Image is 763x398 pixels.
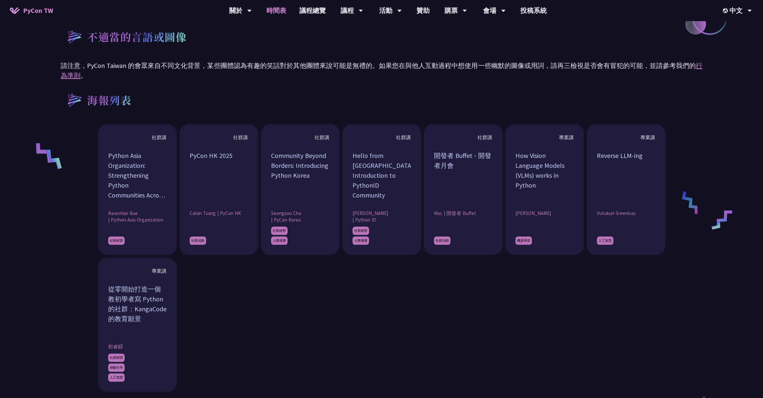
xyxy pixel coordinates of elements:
[108,284,167,334] div: 從零開始打造一個教初學者寫 Python 的社群：KangaCode 的教育願景
[190,210,216,217] span: Calvin Tsang
[271,236,288,245] span: 人際溝通
[108,373,125,382] span: 人工智慧
[434,134,492,141] div: 社群講
[108,217,163,223] span: | Python Asia Organization
[271,227,288,235] span: 社群經營
[444,210,476,217] span: | 開發者 Buffet
[108,363,125,372] span: 經驗分享
[108,134,167,141] div: 社群講
[87,29,187,45] h2: 不適當的言語或圖像
[597,151,655,200] div: Reverse LLM-ing
[190,151,248,200] div: PyCon HK 2025
[352,151,411,200] div: Hello from [GEOGRAPHIC_DATA]! Introduction to PythonID Community
[352,236,369,245] span: 人際溝通
[271,210,301,217] span: Seongsoo Cho
[352,217,376,223] span: | Python ID
[108,210,138,217] span: KwonHan Bae
[597,236,613,245] span: 人工智慧
[515,236,532,245] span: 機器學習
[597,210,636,217] span: Vutukuri Sreenivas
[515,134,574,141] div: 專業講
[597,134,655,141] div: 專業講
[61,61,702,80] p: 請注意，PyCon Taiwan 的會眾來自不同文化背景，某些團體認為有趣的笑話對於其他團體來說可能是無禮的。如果您在與他人互動過程中想使用一些幽默的圖像或用詞，請再三檢視是否會有冒犯的可能，並...
[434,236,450,245] span: 社群活動
[271,151,329,200] div: Community Beyond Borders: Introducing Python Korea
[108,344,123,350] span: 郭睿驛
[190,236,206,245] span: 社群活動
[352,227,369,235] span: 社群經營
[352,210,388,217] span: [PERSON_NAME]
[108,268,167,274] div: 專業講
[10,7,20,14] img: Home icon of PyCon TW 2025
[190,134,248,141] div: 社群講
[108,151,167,200] div: Python Asia Organization: Strengthening Python Communities Across [GEOGRAPHIC_DATA]
[23,6,53,15] span: PyCon TW
[515,210,551,217] span: [PERSON_NAME]
[271,217,301,223] span: | PyCon Korea
[108,236,125,245] span: 社群經營
[217,210,241,217] span: | PyCon HK
[271,134,329,141] div: 社群講
[434,210,442,217] span: Mac
[515,151,574,200] div: How Vision Language Models (VLMs) works in Python
[61,87,87,112] img: heading-bullet
[61,24,87,49] img: heading-bullet
[3,2,60,19] a: PyCon TW
[108,353,125,362] span: 社群經營
[352,134,411,141] div: 社群講
[723,8,729,13] img: Locale Icon
[434,151,492,200] div: 開發者 Buffet - 開發者月會
[87,92,131,108] h2: 海報列表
